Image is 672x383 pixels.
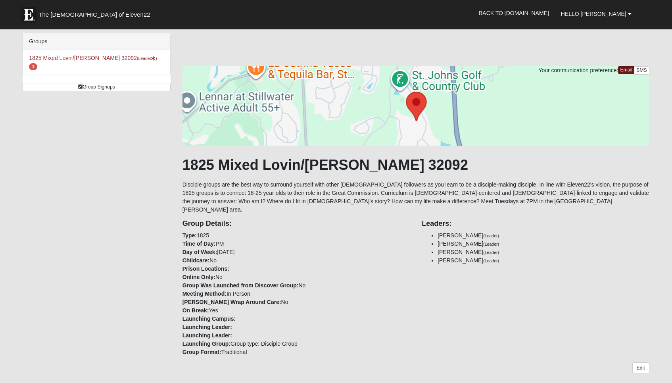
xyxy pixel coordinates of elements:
li: [PERSON_NAME] [438,240,649,248]
a: Email [618,66,634,74]
strong: Childcare: [182,257,209,264]
strong: Group Was Launched from Discover Group: [182,282,299,289]
div: 1825 PM [DATE] No No No In Person No Yes Group type: Disciple Group Traditional [177,214,416,356]
a: Edit [632,362,649,374]
small: (Leader) [483,242,499,246]
span: Your communication preference: [538,67,618,73]
strong: Day of Week: [182,249,217,255]
a: The [DEMOGRAPHIC_DATA] of Eleven22 [17,3,175,23]
strong: Launching Leader: [182,332,232,339]
strong: On Break: [182,307,209,314]
li: [PERSON_NAME] [438,256,649,265]
span: Hello [PERSON_NAME] [561,11,626,17]
div: Groups [23,33,170,50]
a: Group Signups [23,83,170,91]
span: The [DEMOGRAPHIC_DATA] of Eleven22 [38,11,150,19]
strong: Meeting Method: [182,291,227,297]
strong: [PERSON_NAME] Wrap Around Care: [182,299,281,305]
h1: 1825 Mixed Lovin/[PERSON_NAME] 32092 [182,156,649,173]
h4: Group Details: [182,219,410,228]
a: 1825 Mixed Lovin/[PERSON_NAME] 32092(Leader) 1 [29,55,157,69]
span: number of pending members [29,63,37,70]
li: [PERSON_NAME] [438,231,649,240]
strong: Time of Day: [182,241,216,247]
strong: Group Format: [182,349,221,355]
li: [PERSON_NAME] [438,248,649,256]
strong: Launching Campus: [182,316,236,322]
strong: Launching Leader: [182,324,232,330]
strong: Type: [182,232,197,239]
strong: Launching Group: [182,341,230,347]
small: (Leader ) [137,56,157,61]
strong: Online Only: [182,274,215,280]
a: Back to [DOMAIN_NAME] [473,3,555,23]
small: (Leader) [483,258,499,263]
h4: Leaders: [422,219,649,228]
strong: Prison Locations: [182,266,229,272]
img: Eleven22 logo [21,7,36,23]
small: (Leader) [483,233,499,238]
a: Hello [PERSON_NAME] [555,4,637,24]
a: SMS [634,66,649,75]
small: (Leader) [483,250,499,255]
